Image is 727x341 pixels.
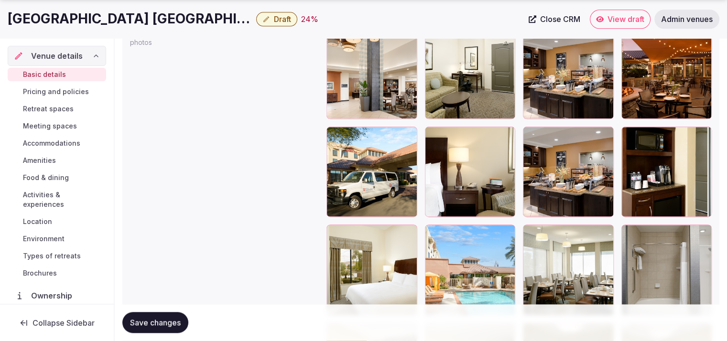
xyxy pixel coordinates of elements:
div: v6FJPAmC8EiNjVixaBRoRg_K1JZ.JPG%20(3).jpg.jpg?h=3500&w=5250 [326,224,417,315]
span: Meeting spaces [23,121,77,131]
a: Food & dining [8,171,106,184]
button: Draft [256,12,297,26]
div: uxyNPvFGS0GO3w0imirjg_K1JZ.JPG%20(2).jpg.jpg?h=3500&w=5250 [425,28,516,119]
button: Collapse Sidebar [8,312,106,333]
span: Ownership [31,290,76,301]
span: Types of retreats [23,251,81,261]
div: 6yIrELNjd0S4PIpI9eAoFA_Hilton-Garden-Inn-Phoenix-North-Lobby-Area-1.jpg.jpg?h=3500&w=5250 [326,28,417,119]
span: Environment [23,234,65,244]
a: Brochures [8,266,106,280]
span: Draft [274,14,291,24]
a: Admin venues [654,10,719,29]
a: Location [8,215,106,228]
span: Retreat spaces [23,104,74,114]
span: Amenities [23,156,56,165]
div: RvkjPTOANEeC4lIzaEYBqw_Hilton-Garden-Inn-Phoenix-North-Lobby-Area-6.jpg.jpg?h=3500&w=5446 [523,28,614,119]
div: Wllm9LwAC0iDgk37H2NMpA_K1RZ-%20Q2-%20K1RZC-%20K1RZD.JPG.jpg.jpg?h=3500&w=5250 [425,127,516,217]
a: Environment [8,232,106,245]
span: Location [23,217,52,226]
a: Amenities [8,154,106,167]
div: nu6seOadE2aNmhyCxL8pw_Hilton-Garden-Inn-Phoenix-North-Lobby-Area-7.jpg.jpg?h=3500&w=5250 [523,224,614,315]
div: IQ5Di5ps0GWLPrkvFYAJw_Hilton-Garden-Inn-Phoenix-North-Patio-1.jpg.jpg?h=3500&w=5580 [621,28,712,119]
span: Admin venues [661,14,713,24]
span: Food & dining [23,173,69,182]
span: Collapse Sidebar [33,318,95,328]
a: Basic details [8,68,106,81]
a: Ownership [8,286,106,306]
div: WFr5YxG5vUa5Sc5avBrzg_K1DZQ1.JPG%20(5).jpg.jpg?h=3500&w=5250 [621,224,712,315]
a: Close CRM [523,10,586,29]
div: 8aISzXHdzEyqXY3hUSQpVw_Hilton-Garden-Inn-Phoenix-North-Lobby-Area-6.jpg.jpg?h=3500&w=5446 [523,127,614,217]
h1: [GEOGRAPHIC_DATA] [GEOGRAPHIC_DATA] [GEOGRAPHIC_DATA] [8,10,252,28]
a: Meeting spaces [8,119,106,133]
div: 24 % [301,13,318,25]
a: Pricing and policies [8,85,106,98]
a: Retreat spaces [8,102,106,116]
span: Save changes [130,318,181,328]
span: Activities & experiences [23,190,102,209]
div: cQGvQkFtNE2DRUkxqFwSQ_K1RZ-%20Q2-%20K1RZC-%20K1RZD-%20K1JZ.JPG.jpg.jpg?h=3500&w=5250 [621,127,712,217]
span: View draft [608,14,644,24]
span: Venue details [31,50,83,62]
div: 46oXMay0Uehvl7Lk8aKFw_Hilton-Garden-Inn-Phoenix-North-Exterior-2.jpg.jpg?h=3500&w=5250 [326,127,417,217]
span: Pricing and policies [23,87,89,96]
a: View draft [590,10,651,29]
button: 24% [301,13,318,25]
span: Basic details [23,70,66,79]
span: Brochures [23,268,57,278]
a: Types of retreats [8,249,106,263]
a: Activities & experiences [8,188,106,211]
span: Close CRM [540,14,580,24]
button: Save changes [122,312,188,333]
span: Accommodations [23,139,80,148]
a: Accommodations [8,137,106,150]
div: zirUhn1odUvdzb2WYUqAw_Hilton-Garden-Inn-Phoenix-North-Pool-2%20(1).jpg.jpg?h=3500&w=5358 [425,224,516,315]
